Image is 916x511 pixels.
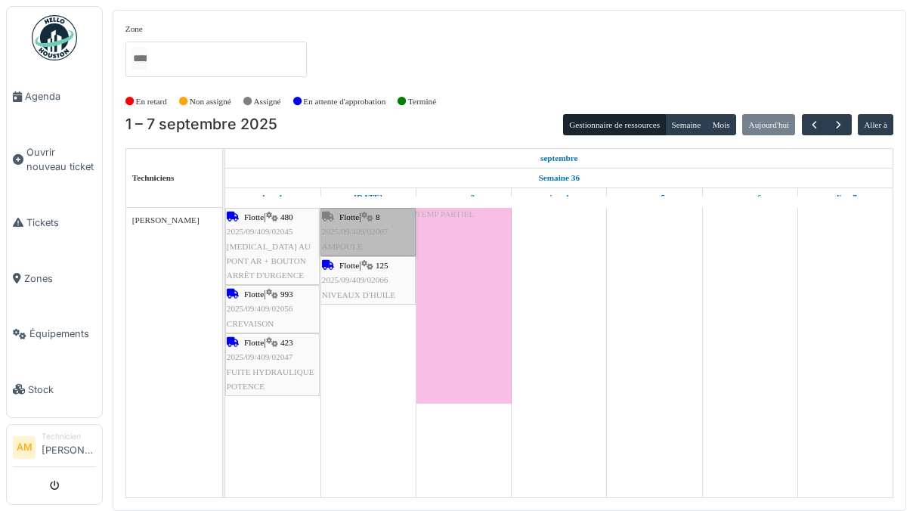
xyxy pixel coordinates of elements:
div: | [227,336,318,394]
a: Ouvrir nouveau ticket [7,125,102,195]
a: Stock [7,362,102,418]
a: 3 septembre 2025 [449,188,478,207]
span: 2025/09/409/02045 [227,227,293,236]
span: 2025/09/409/02056 [227,304,293,313]
span: Tickets [26,215,96,230]
span: [PERSON_NAME] [132,215,200,225]
input: Tous [132,48,147,70]
span: FUITE HYDRAULIQUE POTENCE [227,367,314,391]
img: Badge_color-CXgf-gQk.svg [32,15,77,60]
li: [PERSON_NAME] [42,431,96,463]
span: Équipements [29,327,96,341]
label: Non assigné [190,95,231,108]
label: En attente d'approbation [303,95,385,108]
a: 6 septembre 2025 [735,188,765,207]
span: TEMP PARTIEL [416,209,475,218]
a: 7 septembre 2025 [831,188,861,207]
label: Zone [125,23,143,36]
h2: 1 – 7 septembre 2025 [125,116,277,134]
span: 2025/09/409/02066 [322,275,388,284]
span: Flotte [244,290,264,299]
a: 2 septembre 2025 [350,188,386,207]
a: Agenda [7,69,102,125]
div: | [322,259,414,302]
span: 993 [280,290,293,299]
span: Techniciens [132,173,175,182]
button: Aujourd'hui [742,114,795,135]
a: 1 septembre 2025 [258,188,286,207]
a: Semaine 36 [535,169,583,187]
span: Agenda [25,89,96,104]
span: Flotte [339,261,359,270]
span: 480 [280,212,293,221]
a: 5 septembre 2025 [640,188,669,207]
div: | [227,287,318,331]
button: Suivant [826,114,851,136]
a: Zones [7,250,102,306]
span: 125 [376,261,388,270]
label: En retard [136,95,167,108]
a: Équipements [7,306,102,362]
label: Assigné [254,95,281,108]
a: 4 septembre 2025 [546,188,573,207]
span: Stock [28,382,96,397]
span: 2025/09/409/02047 [227,352,293,361]
button: Précédent [802,114,827,136]
div: | [227,210,318,283]
span: Flotte [244,212,264,221]
span: [MEDICAL_DATA] AU PONT AR + BOUTON ARRÊT D'URGENCE [227,242,311,280]
span: 423 [280,338,293,347]
li: AM [13,436,36,459]
span: Ouvrir nouveau ticket [26,145,96,174]
button: Gestionnaire de ressources [563,114,666,135]
span: NIVEAUX D'HUILE [322,290,395,299]
label: Terminé [408,95,436,108]
button: Mois [706,114,736,135]
a: 1 septembre 2025 [537,149,582,168]
a: Tickets [7,195,102,251]
div: Technicien [42,431,96,442]
a: AM Technicien[PERSON_NAME] [13,431,96,467]
button: Aller à [858,114,893,135]
span: CREVAISON [227,319,274,328]
span: Flotte [244,338,264,347]
span: Zones [24,271,96,286]
button: Semaine [665,114,707,135]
